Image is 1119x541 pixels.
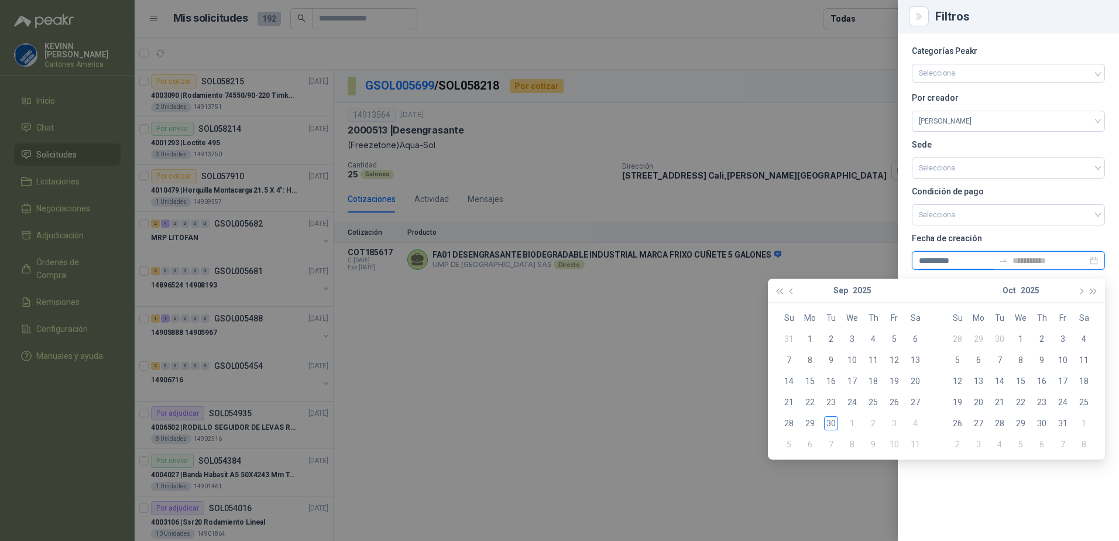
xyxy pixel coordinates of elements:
td: 2025-09-21 [778,392,799,413]
div: 18 [1077,374,1091,388]
div: 7 [993,353,1007,367]
td: 2025-11-07 [1052,434,1073,455]
div: 9 [1035,353,1049,367]
div: 8 [803,353,817,367]
div: 7 [1056,437,1070,451]
p: Por creador [912,94,1105,101]
td: 2025-10-01 [842,413,863,434]
div: 26 [950,416,964,430]
div: 6 [972,353,986,367]
div: 30 [824,416,838,430]
div: 10 [1056,353,1070,367]
td: 2025-11-06 [1031,434,1052,455]
div: 17 [1056,374,1070,388]
div: 22 [1014,395,1028,409]
span: swap-right [998,256,1008,265]
th: Th [1031,307,1052,328]
div: 28 [950,332,964,346]
span: KEVINN RODRIGUEZ [919,112,1098,130]
button: 2025 [853,279,871,302]
td: 2025-09-14 [778,371,799,392]
th: Sa [905,307,926,328]
td: 2025-10-24 [1052,392,1073,413]
td: 2025-09-06 [905,328,926,350]
td: 2025-10-11 [1073,350,1094,371]
div: 2 [1035,332,1049,346]
td: 2025-10-07 [821,434,842,455]
div: 12 [887,353,901,367]
div: 15 [1014,374,1028,388]
td: 2025-09-24 [842,392,863,413]
div: Filtros [935,11,1105,22]
td: 2025-10-11 [905,434,926,455]
td: 2025-09-20 [905,371,926,392]
p: Sede [912,141,1105,148]
td: 2025-09-08 [799,350,821,371]
th: Mo [799,307,821,328]
td: 2025-11-04 [989,434,1010,455]
td: 2025-10-27 [968,413,989,434]
div: 4 [866,332,880,346]
div: 28 [993,416,1007,430]
div: 29 [803,416,817,430]
td: 2025-11-05 [1010,434,1031,455]
div: 14 [993,374,1007,388]
div: 4 [993,437,1007,451]
td: 2025-10-10 [1052,350,1073,371]
td: 2025-10-09 [1031,350,1052,371]
div: 9 [866,437,880,451]
td: 2025-10-13 [968,371,989,392]
div: 23 [824,395,838,409]
td: 2025-10-18 [1073,371,1094,392]
td: 2025-11-03 [968,434,989,455]
button: 2025 [1021,279,1039,302]
div: 29 [972,332,986,346]
div: 4 [1077,332,1091,346]
div: 11 [908,437,922,451]
button: Close [912,9,926,23]
td: 2025-10-14 [989,371,1010,392]
td: 2025-09-27 [905,392,926,413]
div: 8 [845,437,859,451]
div: 13 [908,353,922,367]
div: 5 [950,353,964,367]
td: 2025-09-29 [799,413,821,434]
div: 29 [1014,416,1028,430]
div: 31 [782,332,796,346]
div: 23 [1035,395,1049,409]
div: 27 [972,416,986,430]
td: 2025-10-10 [884,434,905,455]
td: 2025-10-26 [947,413,968,434]
td: 2025-09-05 [884,328,905,350]
div: 3 [845,332,859,346]
div: 1 [1077,416,1091,430]
div: 26 [887,395,901,409]
td: 2025-09-02 [821,328,842,350]
td: 2025-09-13 [905,350,926,371]
th: Fr [1052,307,1073,328]
div: 2 [866,416,880,430]
td: 2025-11-02 [947,434,968,455]
td: 2025-09-28 [778,413,799,434]
td: 2025-10-03 [884,413,905,434]
td: 2025-09-16 [821,371,842,392]
th: Su [947,307,968,328]
td: 2025-09-04 [863,328,884,350]
td: 2025-11-01 [1073,413,1094,434]
button: Sep [833,279,848,302]
td: 2025-09-12 [884,350,905,371]
th: We [842,307,863,328]
td: 2025-10-21 [989,392,1010,413]
div: 30 [993,332,1007,346]
div: 14 [782,374,796,388]
p: Categorías Peakr [912,47,1105,54]
div: 4 [908,416,922,430]
div: 1 [803,332,817,346]
div: 21 [782,395,796,409]
div: 3 [1056,332,1070,346]
div: 7 [824,437,838,451]
div: 11 [866,353,880,367]
div: 10 [845,353,859,367]
th: Fr [884,307,905,328]
td: 2025-09-18 [863,371,884,392]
